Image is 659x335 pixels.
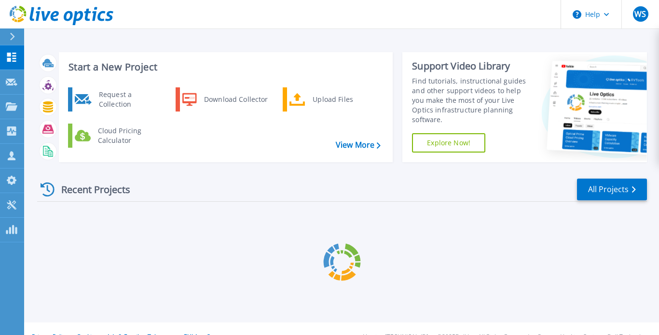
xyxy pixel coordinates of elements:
div: Support Video Library [412,60,534,72]
div: Recent Projects [37,178,143,201]
div: Request a Collection [94,90,165,109]
a: Cloud Pricing Calculator [68,124,167,148]
div: Upload Files [308,90,379,109]
h3: Start a New Project [69,62,380,72]
a: Upload Files [283,87,382,112]
a: Download Collector [176,87,275,112]
div: Download Collector [199,90,272,109]
a: View More [336,140,381,150]
a: All Projects [577,179,647,200]
span: WS [634,10,646,18]
div: Cloud Pricing Calculator [93,126,165,145]
a: Request a Collection [68,87,167,112]
div: Find tutorials, instructional guides and other support videos to help you make the most of your L... [412,76,534,125]
a: Explore Now! [412,133,485,153]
